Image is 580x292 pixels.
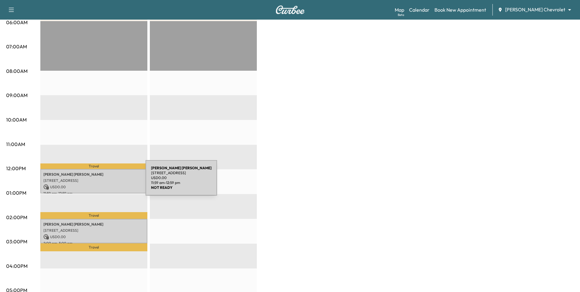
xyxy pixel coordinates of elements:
a: MapBeta [395,6,404,13]
p: 10:00AM [6,116,27,123]
p: Travel [40,212,147,219]
p: 02:00PM [6,214,27,221]
p: [PERSON_NAME] [PERSON_NAME] [43,222,144,227]
p: 07:00AM [6,43,27,50]
p: [PERSON_NAME] [PERSON_NAME] [43,172,144,177]
p: 01:00PM [6,189,26,197]
img: Curbee Logo [275,6,305,14]
p: 11:00AM [6,140,25,148]
p: 09:00AM [6,92,28,99]
p: [STREET_ADDRESS] [43,228,144,233]
p: 03:00PM [6,238,27,245]
p: Travel [40,163,147,169]
p: USD 0.00 [43,184,144,190]
div: Beta [398,13,404,17]
p: Travel [40,243,147,251]
p: 2:00 pm - 3:00 pm [43,241,144,246]
p: USD 0.00 [43,234,144,240]
p: 11:59 am - 12:59 pm [43,191,144,196]
a: Book New Appointment [434,6,486,13]
p: 08:00AM [6,67,28,75]
p: [STREET_ADDRESS] [43,178,144,183]
p: 04:00PM [6,262,28,270]
p: 12:00PM [6,165,26,172]
span: [PERSON_NAME] Chevrolet [505,6,565,13]
a: Calendar [409,6,430,13]
p: 06:00AM [6,19,28,26]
